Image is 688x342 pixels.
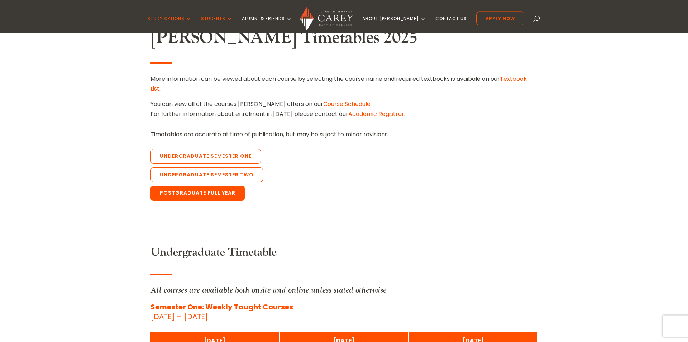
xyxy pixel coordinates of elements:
em: All courses are available both onsite and online unless stated otherwise [150,285,386,295]
a: Students [201,16,233,33]
img: Carey Baptist College [300,7,353,31]
p: More information can be viewed about each course by selecting the course name and required textbo... [150,74,537,99]
a: Postgraduate Full Year [150,186,245,201]
p: You can view all of the courses [PERSON_NAME] offers on our . For further information about enrol... [150,99,537,119]
strong: Semester One: Weekly Taught Courses [150,302,293,312]
h3: Undergraduate Timetable [150,246,537,263]
a: Course Schedule [323,100,371,108]
a: Academic Registrar [348,110,404,118]
h2: [PERSON_NAME] Timetables 2025 [150,28,537,52]
a: Apply Now [476,12,524,25]
a: About [PERSON_NAME] [362,16,426,33]
a: Undergraduate Semester One [150,149,261,164]
a: Contact Us [435,16,467,33]
a: Alumni & Friends [242,16,292,33]
a: Undergraduate Semester Two [150,168,263,183]
p: [DATE] – [DATE] [150,303,537,322]
p: Timetables are accurate at time of publication, but may be suject to minor revisions. [150,130,537,140]
a: Study Options [147,16,192,33]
